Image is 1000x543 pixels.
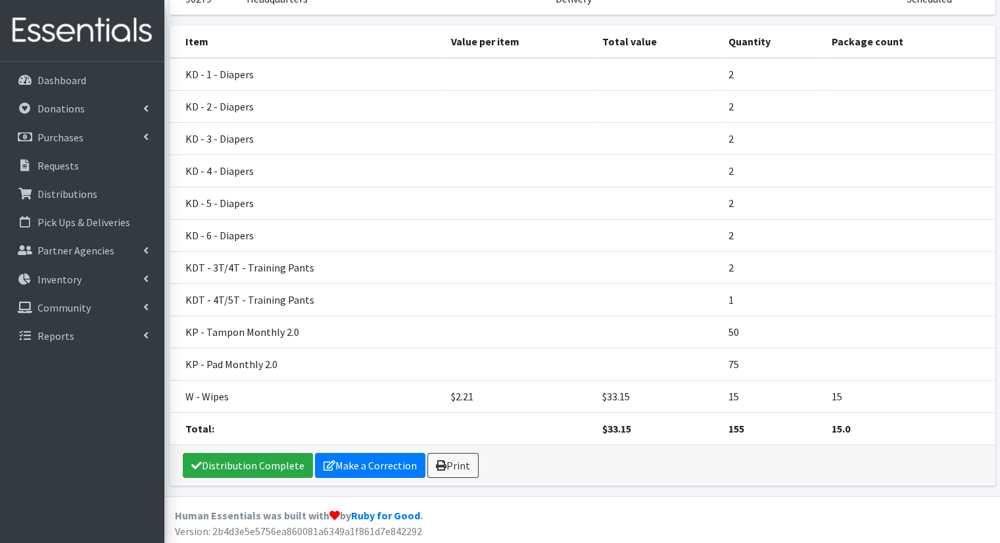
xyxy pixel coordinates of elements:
td: 2 [720,122,824,154]
td: 75 [720,348,824,380]
th: Value per item [443,26,594,58]
p: Reports [37,329,74,342]
p: Community [37,301,91,314]
td: 2 [720,251,824,283]
td: $33.15 [594,380,720,412]
a: Community [5,295,159,321]
td: KP - Pad Monthly 2.0 [170,348,443,380]
p: Inventory [37,273,82,286]
td: 2 [720,219,824,251]
td: 50 [720,316,824,348]
p: Partner Agencies [37,244,114,257]
a: Make a Correction [315,453,425,478]
td: 2 [720,187,824,219]
td: KD - 3 - Diapers [170,122,443,154]
a: Print [427,453,479,478]
td: KDT - 3T/4T - Training Pants [170,251,443,283]
td: KD - 4 - Diapers [170,154,443,187]
td: KDT - 4T/5T - Training Pants [170,283,443,316]
p: Pick Ups & Deliveries [37,216,130,229]
p: Donations [37,102,85,115]
img: HumanEssentials [5,9,159,53]
p: Dashboard [37,74,86,87]
a: Purchases [5,124,159,151]
strong: $33.15 [602,422,631,435]
p: Distributions [37,187,97,201]
td: KP - Tampon Monthly 2.0 [170,316,443,348]
td: KD - 5 - Diapers [170,187,443,219]
th: Item [170,26,443,58]
a: Inventory [5,266,159,293]
p: Purchases [37,131,83,144]
td: 2 [720,58,824,91]
a: Dashboard [5,67,159,93]
strong: 15.0 [832,422,850,435]
p: Requests [37,159,79,172]
td: 2 [720,90,824,122]
a: Pick Ups & Deliveries [5,209,159,235]
a: Requests [5,153,159,179]
a: Reports [5,323,159,349]
td: W - Wipes [170,380,443,412]
a: Ruby for Good [351,509,420,522]
td: KD - 1 - Diapers [170,58,443,91]
td: KD - 2 - Diapers [170,90,443,122]
th: Package count [824,26,995,58]
td: $2.21 [443,380,594,412]
a: Donations [5,95,159,122]
a: Distribution Complete [183,453,313,478]
th: Total value [594,26,720,58]
td: KD - 6 - Diapers [170,219,443,251]
a: Partner Agencies [5,237,159,264]
span: Version: 2b4d3e5e5756ea860081a6349a1f861d7e842292 [175,525,422,538]
a: Distributions [5,181,159,207]
strong: Total: [185,422,214,435]
td: 15 [720,380,824,412]
th: Quantity [720,26,824,58]
td: 2 [720,154,824,187]
td: 1 [720,283,824,316]
td: 15 [824,380,995,412]
strong: 155 [728,422,744,435]
strong: Human Essentials was built with by . [175,509,423,522]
